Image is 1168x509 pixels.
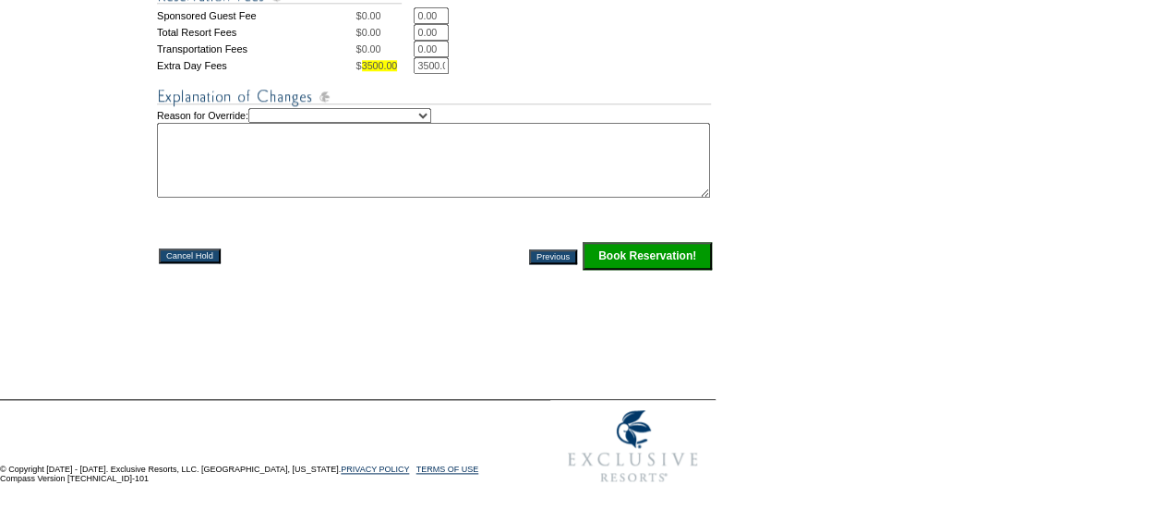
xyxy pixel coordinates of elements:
[355,57,414,74] td: $
[157,41,355,57] td: Transportation Fees
[157,108,714,198] td: Reason for Override:
[529,249,577,264] input: Previous
[341,465,409,474] a: PRIVACY POLICY
[157,24,355,41] td: Total Resort Fees
[355,41,414,57] td: $
[355,24,414,41] td: $
[362,27,381,38] span: 0.00
[362,10,381,21] span: 0.00
[583,242,712,270] input: Click this button to finalize your reservation.
[416,465,479,474] a: TERMS OF USE
[362,60,398,71] span: 3500.00
[362,43,381,55] span: 0.00
[157,57,355,74] td: Extra Day Fees
[159,248,221,263] input: Cancel Hold
[550,400,716,492] img: Exclusive Resorts
[355,7,414,24] td: $
[157,85,711,108] img: Explanation of Changes
[157,7,355,24] td: Sponsored Guest Fee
